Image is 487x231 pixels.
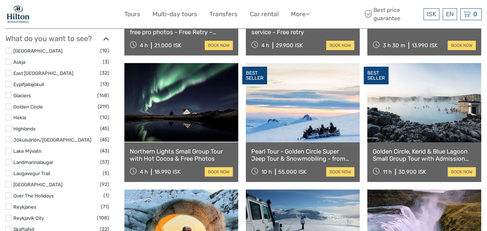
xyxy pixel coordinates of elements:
[13,104,43,110] a: Golden Circle
[326,167,354,177] a: book now
[100,46,109,55] span: (10)
[13,70,73,76] a: East [GEOGRAPHIC_DATA]
[100,158,109,166] span: (57)
[97,214,109,222] span: (108)
[13,204,36,210] a: Reykjanes
[209,9,238,19] a: Transfers
[373,148,476,163] a: Golden Circle, Kerid & Blue Lagoon Small Group Tour with Admission Ticket
[13,115,26,120] a: Hekla
[13,148,41,154] a: Lake Mývatn
[13,126,36,132] a: Highlands
[140,169,148,175] span: 4 h
[130,148,233,163] a: Northern Lights Small Group Tour with Hot Cocoa & Free Photos
[448,41,476,50] a: book now
[448,167,476,177] a: book now
[412,42,438,49] div: 13.990 ISK
[261,169,272,175] span: 10 h
[205,167,233,177] a: book now
[242,67,267,85] div: BEST SELLER
[276,42,303,49] div: 29.900 ISK
[101,80,109,88] span: (13)
[363,6,422,22] span: Best price guarantee
[100,147,109,155] span: (43)
[251,148,354,163] a: Pearl Tour - Golden Circle Super Jeep Tour & Snowmobiling - from [GEOGRAPHIC_DATA]
[13,170,50,176] a: Laugavegur Trail
[13,48,62,54] a: [GEOGRAPHIC_DATA]
[383,42,405,49] span: 3 h 30 m
[250,9,279,19] a: Car rental
[152,9,197,19] a: Multi-day tours
[5,34,109,43] h3: What do you want to see?
[100,113,109,121] span: (10)
[101,203,109,211] span: (71)
[13,182,62,187] a: [GEOGRAPHIC_DATA]
[100,136,109,144] span: (45)
[291,9,310,19] a: More
[13,59,25,65] a: Askja
[205,41,233,50] a: book now
[103,58,109,66] span: (3)
[10,13,81,18] p: We're away right now. Please check back later!
[83,11,92,20] button: Open LiveChat chat widget
[13,193,54,199] a: Over The Holidays
[100,69,109,77] span: (32)
[103,191,109,200] span: (1)
[13,137,91,143] a: Jökulsárlón/[GEOGRAPHIC_DATA]
[140,42,148,49] span: 4 h
[13,215,44,221] a: Reykjavík City
[472,10,478,18] span: 0
[383,169,392,175] span: 11 h
[326,41,354,50] a: book now
[154,169,181,175] div: 18.990 ISK
[443,8,457,20] div: EN
[103,169,109,177] span: (5)
[13,81,44,87] a: Eyjafjallajökull
[398,169,426,175] div: 30.900 ISK
[100,124,109,133] span: (45)
[261,42,269,49] span: 4 h
[278,169,306,175] div: 55.000 ISK
[154,42,181,49] div: 21.000 ISK
[5,5,31,23] img: 1846-e7c6c28a-36f7-44b6-aaf6-bfd1581794f2_logo_small.jpg
[98,102,109,111] span: (219)
[13,159,53,165] a: Landmannalaugar
[100,180,109,188] span: (92)
[97,91,109,99] span: (168)
[364,67,389,85] div: BEST SELLER
[13,93,31,98] a: Glaciers
[124,9,140,19] a: Tours
[427,10,436,18] span: ISK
